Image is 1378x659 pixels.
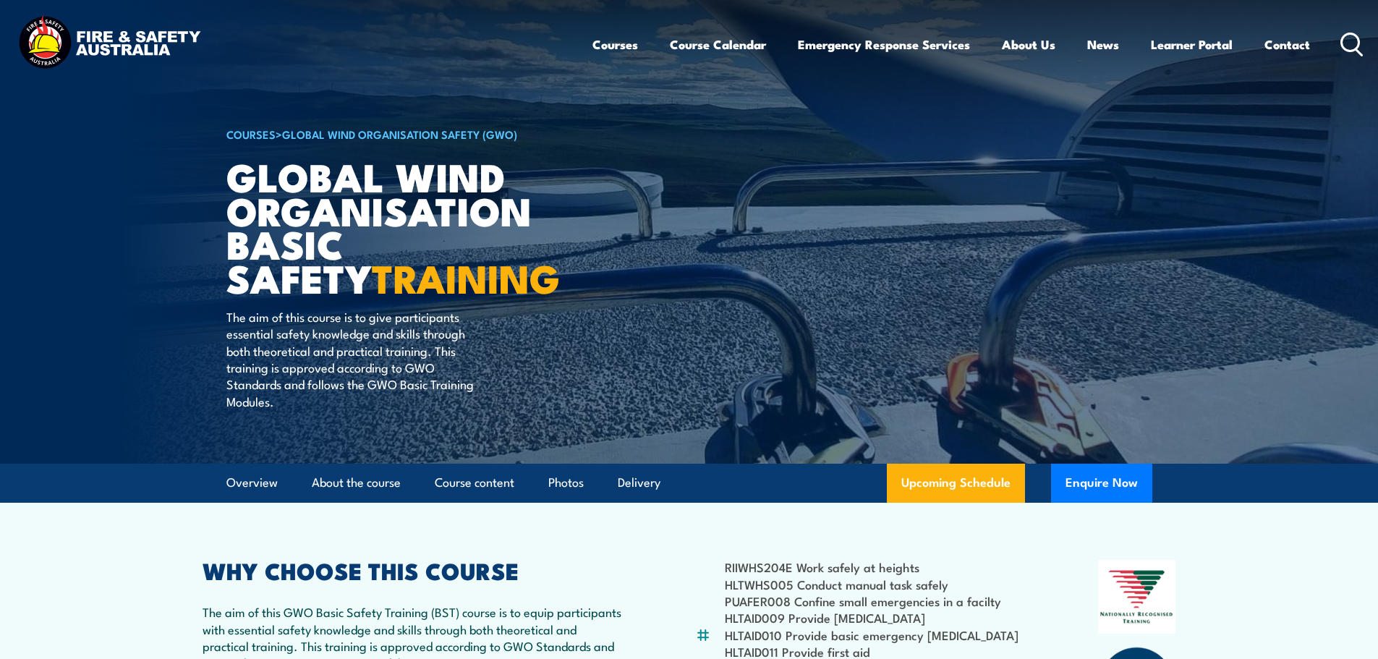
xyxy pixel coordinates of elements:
[725,609,1028,626] li: HLTAID009 Provide [MEDICAL_DATA]
[372,247,560,307] strong: TRAINING
[226,308,490,409] p: The aim of this course is to give participants essential safety knowledge and skills through both...
[592,25,638,64] a: Courses
[282,126,517,142] a: Global Wind Organisation Safety (GWO)
[725,576,1028,592] li: HLTWHS005 Conduct manual task safely
[1151,25,1233,64] a: Learner Portal
[1087,25,1119,64] a: News
[618,464,660,502] a: Delivery
[226,126,276,142] a: COURSES
[887,464,1025,503] a: Upcoming Schedule
[1264,25,1310,64] a: Contact
[798,25,970,64] a: Emergency Response Services
[725,558,1028,575] li: RIIWHS204E Work safely at heights
[670,25,766,64] a: Course Calendar
[435,464,514,502] a: Course content
[548,464,584,502] a: Photos
[1002,25,1055,64] a: About Us
[1051,464,1152,503] button: Enquire Now
[226,125,584,143] h6: >
[226,464,278,502] a: Overview
[725,592,1028,609] li: PUAFER008 Confine small emergencies in a facilty
[203,560,625,580] h2: WHY CHOOSE THIS COURSE
[725,626,1028,643] li: HLTAID010 Provide basic emergency [MEDICAL_DATA]
[1098,560,1176,634] img: Nationally Recognised Training logo.
[226,159,584,294] h1: Global Wind Organisation Basic Safety
[312,464,401,502] a: About the course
